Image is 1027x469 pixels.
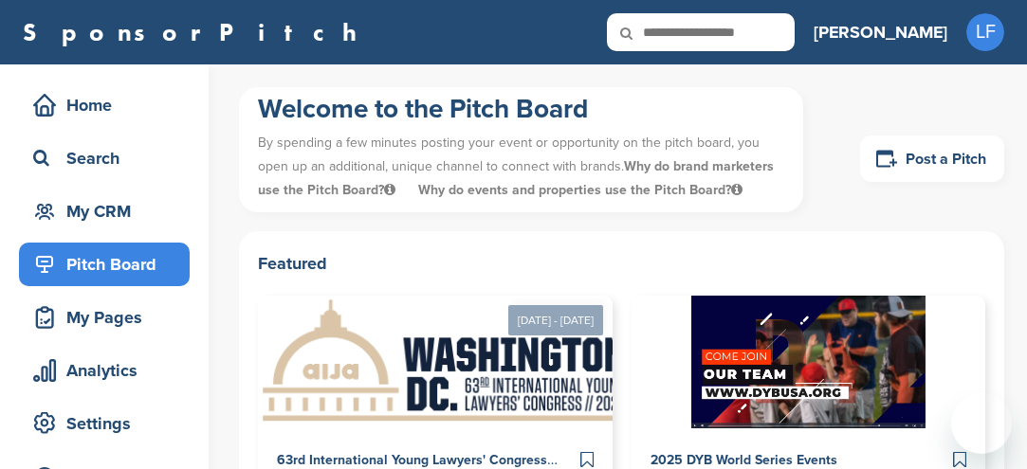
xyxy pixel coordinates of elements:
[258,92,784,126] h1: Welcome to the Pitch Board
[28,141,190,175] div: Search
[258,250,985,277] h2: Featured
[860,135,1004,182] a: Post a Pitch
[277,452,547,468] span: 63rd International Young Lawyers' Congress
[28,247,190,281] div: Pitch Board
[19,243,190,286] a: Pitch Board
[28,406,190,441] div: Settings
[28,194,190,228] div: My CRM
[19,189,190,233] a: My CRM
[19,83,190,127] a: Home
[691,296,926,428] img: Sponsorpitch &
[23,20,369,45] a: SponsorPitch
[651,452,837,468] span: 2025 DYB World Series Events
[258,296,634,428] img: Sponsorpitch &
[19,296,190,339] a: My Pages
[28,88,190,122] div: Home
[19,349,190,392] a: Analytics
[19,402,190,445] a: Settings
[418,182,743,198] span: Why do events and properties use the Pitch Board?
[814,11,947,53] a: [PERSON_NAME]
[258,126,784,207] p: By spending a few minutes posting your event or opportunity on the pitch board, you open up an ad...
[951,393,1012,454] iframe: Button to launch messaging window
[814,19,947,45] h3: [PERSON_NAME]
[28,353,190,388] div: Analytics
[966,13,1004,51] span: LF
[508,305,603,335] div: [DATE] - [DATE]
[19,136,190,180] a: Search
[28,300,190,334] div: My Pages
